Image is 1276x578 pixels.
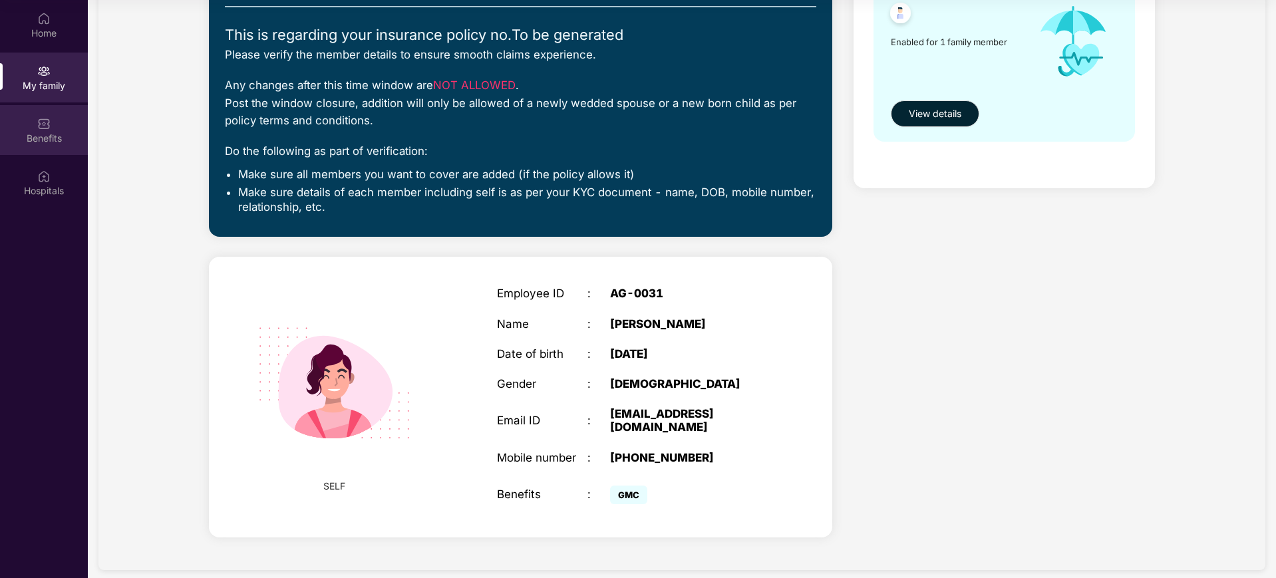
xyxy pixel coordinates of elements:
[497,414,587,427] div: Email ID
[225,23,816,46] div: This is regarding your insurance policy no. To be generated
[238,287,430,479] img: svg+xml;base64,PHN2ZyB4bWxucz0iaHR0cDovL3d3dy53My5vcmcvMjAwMC9zdmciIHdpZHRoPSIyMjQiIGhlaWdodD0iMT...
[323,479,345,494] span: SELF
[610,407,768,434] div: [EMAIL_ADDRESS][DOMAIN_NAME]
[497,451,587,464] div: Mobile number
[587,377,610,390] div: :
[587,347,610,361] div: :
[610,451,768,464] div: [PHONE_NUMBER]
[238,167,816,182] li: Make sure all members you want to cover are added (if the policy allows it)
[37,117,51,130] img: svg+xml;base64,PHN2ZyBpZD0iQmVuZWZpdHMiIHhtbG5zPSJodHRwOi8vd3d3LnczLm9yZy8yMDAwL3N2ZyIgd2lkdGg9Ij...
[497,377,587,390] div: Gender
[433,78,516,92] span: NOT ALLOWED
[610,486,647,504] span: GMC
[587,414,610,427] div: :
[497,317,587,331] div: Name
[610,287,768,300] div: AG-0031
[225,142,816,160] div: Do the following as part of verification:
[225,46,816,63] div: Please verify the member details to ensure smooth claims experience.
[610,317,768,331] div: [PERSON_NAME]
[497,347,587,361] div: Date of birth
[37,65,51,78] img: svg+xml;base64,PHN2ZyB3aWR0aD0iMjAiIGhlaWdodD0iMjAiIHZpZXdCb3g9IjAgMCAyMCAyMCIgZmlsbD0ibm9uZSIgeG...
[497,488,587,501] div: Benefits
[37,170,51,183] img: svg+xml;base64,PHN2ZyBpZD0iSG9zcGl0YWxzIiB4bWxucz0iaHR0cDovL3d3dy53My5vcmcvMjAwMC9zdmciIHdpZHRoPS...
[37,12,51,25] img: svg+xml;base64,PHN2ZyBpZD0iSG9tZSIgeG1sbnM9Imh0dHA6Ly93d3cudzMub3JnLzIwMDAvc3ZnIiB3aWR0aD0iMjAiIG...
[891,100,979,127] button: View details
[587,451,610,464] div: :
[891,35,1025,49] span: Enabled for 1 family member
[587,287,610,300] div: :
[238,185,816,215] li: Make sure details of each member including self is as per your KYC document - name, DOB, mobile n...
[497,287,587,300] div: Employee ID
[225,76,816,129] div: Any changes after this time window are . Post the window closure, addition will only be allowed o...
[909,106,961,121] span: View details
[610,377,768,390] div: [DEMOGRAPHIC_DATA]
[587,488,610,501] div: :
[587,317,610,331] div: :
[610,347,768,361] div: [DATE]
